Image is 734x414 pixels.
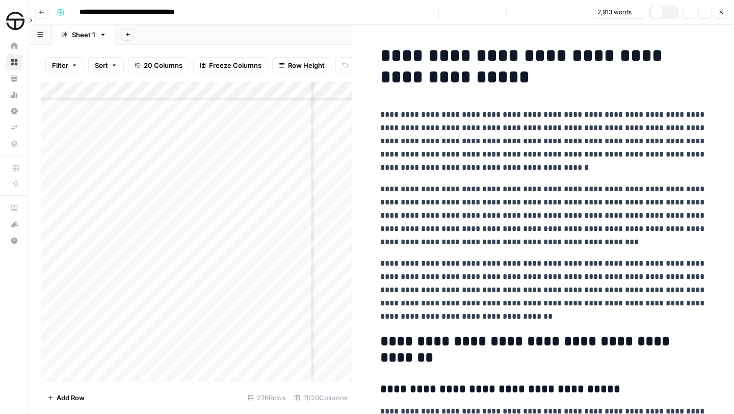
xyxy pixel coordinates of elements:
[7,217,22,232] div: What's new?
[128,57,189,73] button: 20 Columns
[6,136,22,152] a: Data Library
[335,57,375,73] button: Undo
[6,54,22,70] a: Browse
[6,8,22,34] button: Workspace: SimpleTire
[6,87,22,103] a: Usage
[144,60,182,70] span: 20 Columns
[272,57,331,73] button: Row Height
[45,57,84,73] button: Filter
[288,60,325,70] span: Row Height
[6,200,22,216] a: AirOps Academy
[6,216,22,232] button: What's new?
[88,57,124,73] button: Sort
[193,57,268,73] button: Freeze Columns
[6,38,22,54] a: Home
[6,70,22,87] a: Your Data
[593,6,645,19] button: 2,913 words
[52,24,115,45] a: Sheet 1
[72,30,95,40] div: Sheet 1
[6,232,22,249] button: Help + Support
[209,60,261,70] span: Freeze Columns
[41,390,91,406] button: Add Row
[244,390,290,406] div: 276 Rows
[6,103,22,119] a: Settings
[57,393,85,403] span: Add Row
[6,12,24,30] img: SimpleTire Logo
[290,390,352,406] div: 11/20 Columns
[95,60,108,70] span: Sort
[52,60,68,70] span: Filter
[6,119,22,136] a: Syncs
[597,8,632,17] span: 2,913 words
